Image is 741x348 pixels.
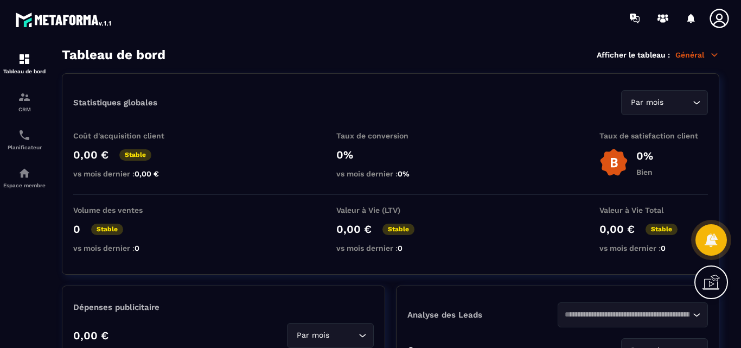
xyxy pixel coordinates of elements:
[119,149,151,161] p: Stable
[666,97,690,109] input: Search for option
[3,106,46,112] p: CRM
[3,68,46,74] p: Tableau de bord
[336,131,445,140] p: Taux de conversion
[73,223,80,236] p: 0
[597,50,670,59] p: Afficher le tableau :
[558,302,708,327] div: Search for option
[73,302,374,312] p: Dépenses publicitaire
[336,148,445,161] p: 0%
[294,330,331,341] span: Par mois
[18,91,31,104] img: formation
[675,50,719,60] p: Général
[73,169,182,178] p: vs mois dernier :
[636,149,653,162] p: 0%
[3,83,46,121] a: formationformationCRM
[398,244,403,252] span: 0
[407,310,558,320] p: Analyse des Leads
[3,182,46,188] p: Espace membre
[599,206,708,214] p: Valeur à Vie Total
[336,206,445,214] p: Valeur à Vie (LTV)
[91,224,123,235] p: Stable
[73,329,108,342] p: 0,00 €
[336,223,372,236] p: 0,00 €
[73,244,182,252] p: vs mois dernier :
[18,53,31,66] img: formation
[3,45,46,83] a: formationformationTableau de bord
[661,244,666,252] span: 0
[15,10,113,29] img: logo
[3,121,46,159] a: schedulerschedulerPlanificateur
[336,169,445,178] p: vs mois dernier :
[382,224,414,235] p: Stable
[636,168,653,176] p: Bien
[73,206,182,214] p: Volume des ventes
[331,330,356,341] input: Search for option
[62,47,165,62] h3: Tableau de bord
[621,90,708,115] div: Search for option
[599,223,635,236] p: 0,00 €
[73,131,182,140] p: Coût d'acquisition client
[73,148,108,161] p: 0,00 €
[646,224,678,235] p: Stable
[565,309,690,321] input: Search for option
[3,159,46,197] a: automationsautomationsEspace membre
[336,244,445,252] p: vs mois dernier :
[398,169,410,178] span: 0%
[135,244,139,252] span: 0
[3,144,46,150] p: Planificateur
[18,129,31,142] img: scheduler
[599,131,708,140] p: Taux de satisfaction client
[73,98,157,107] p: Statistiques globales
[135,169,159,178] span: 0,00 €
[628,97,666,109] span: Par mois
[599,244,708,252] p: vs mois dernier :
[18,167,31,180] img: automations
[599,148,628,177] img: b-badge-o.b3b20ee6.svg
[287,323,374,348] div: Search for option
